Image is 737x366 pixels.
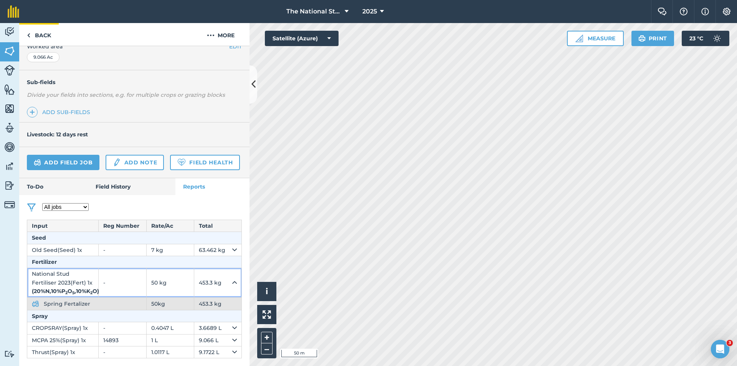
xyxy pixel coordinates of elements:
[32,299,39,308] img: svg+xml;base64,PD94bWwgdmVyc2lvbj0iMS4wIiBlbmNvZGluZz0idXRmLTgiPz4KPCEtLSBHZW5lcmF0b3I6IEFkb2JlIE...
[27,334,99,346] td: MCPA 25% ( Spray ) 1 x
[90,290,93,295] sub: 2
[19,78,250,86] h4: Sub-fields
[27,268,242,297] tr: National Stud Fertiliser 2023(Fert) 1x (20%N,10%P2O5,10%K2O)-50 kg453.3 kg
[27,244,242,256] tr: Old Seed(Seed) 1x -7 kg63.462 kg
[194,220,241,232] th: Total
[261,343,273,354] button: –
[27,334,242,346] tr: MCPA 25%(Spray) 1x 148931 L9.066 L
[689,31,703,46] span: 23 ° C
[99,346,146,358] td: -
[194,244,241,256] td: 63.462 kg
[27,322,99,334] td: CROPSRAY ( Spray ) 1 x
[286,7,342,16] span: The National Stud
[679,8,688,15] img: A question mark icon
[106,155,164,170] a: Add note
[4,161,15,172] img: svg+xml;base64,PD94bWwgdmVyc2lvbj0iMS4wIiBlbmNvZGluZz0idXRmLTgiPz4KPCEtLSBHZW5lcmF0b3I6IEFkb2JlIE...
[27,244,99,256] td: Old Seed ( Seed ) 1 x
[32,288,99,295] strong: ( 20 % N , 10 % P O , 10 % K O )
[27,322,242,334] tr: CROPSRAY(Spray) 1x -0.4047 L3.6689 L
[194,297,241,310] td: 453.3 kg
[575,35,583,42] img: Ruler icon
[27,310,242,322] th: Spray
[4,122,15,134] img: svg+xml;base64,PD94bWwgdmVyc2lvbj0iMS4wIiBlbmNvZGluZz0idXRmLTgiPz4KPCEtLSBHZW5lcmF0b3I6IEFkb2JlIE...
[229,42,242,51] button: EDIT
[27,268,99,297] td: National Stud Fertiliser 2023 ( Fert ) 1 x
[99,322,146,334] td: -
[266,287,268,296] span: i
[207,31,215,40] img: svg+xml;base64,PHN2ZyB4bWxucz0iaHR0cDovL3d3dy53My5vcmcvMjAwMC9zdmciIHdpZHRoPSIyMCIgaGVpZ2h0PSIyNC...
[32,300,117,307] a: Spring Fertalizer
[631,31,674,46] button: Print
[8,5,19,18] img: fieldmargin Logo
[263,310,271,319] img: Four arrows, one pointing top left, one top right, one bottom right and the last bottom left
[27,346,242,358] tr: Thrust(Spray) 1x -1.0117 L9.1722 L
[362,7,377,16] span: 2025
[112,158,121,167] img: svg+xml;base64,PD94bWwgdmVyc2lvbj0iMS4wIiBlbmNvZGluZz0idXRmLTgiPz4KPCEtLSBHZW5lcmF0b3I6IEFkb2JlIE...
[4,26,15,38] img: svg+xml;base64,PD94bWwgdmVyc2lvbj0iMS4wIiBlbmNvZGluZz0idXRmLTgiPz4KPCEtLSBHZW5lcmF0b3I6IEFkb2JlIE...
[44,300,117,308] span: Spring Fertalizer
[194,268,241,297] td: 453.3 kg
[175,178,250,195] a: Reports
[19,178,88,195] a: To-Do
[709,31,725,46] img: svg+xml;base64,PD94bWwgdmVyc2lvbj0iMS4wIiBlbmNvZGluZz0idXRmLTgiPz4KPCEtLSBHZW5lcmF0b3I6IEFkb2JlIE...
[34,158,41,167] img: svg+xml;base64,PD94bWwgdmVyc2lvbj0iMS4wIiBlbmNvZGluZz0idXRmLTgiPz4KPCEtLSBHZW5lcmF0b3I6IEFkb2JlIE...
[27,220,99,232] th: Input
[27,42,242,51] span: Worked area
[99,334,146,346] td: 14893
[4,141,15,153] img: svg+xml;base64,PD94bWwgdmVyc2lvbj0iMS4wIiBlbmNvZGluZz0idXRmLTgiPz4KPCEtLSBHZW5lcmF0b3I6IEFkb2JlIE...
[4,350,15,358] img: svg+xml;base64,PD94bWwgdmVyc2lvbj0iMS4wIiBlbmNvZGluZz0idXRmLTgiPz4KPCEtLSBHZW5lcmF0b3I6IEFkb2JlIE...
[4,103,15,114] img: svg+xml;base64,PHN2ZyB4bWxucz0iaHR0cDovL3d3dy53My5vcmcvMjAwMC9zdmciIHdpZHRoPSI1NiIgaGVpZ2h0PSI2MC...
[88,178,175,195] a: Field History
[4,199,15,210] img: svg+xml;base64,PD94bWwgdmVyc2lvbj0iMS4wIiBlbmNvZGluZz0idXRmLTgiPz4KPCEtLSBHZW5lcmF0b3I6IEFkb2JlIE...
[567,31,624,46] button: Measure
[4,180,15,191] img: svg+xml;base64,PD94bWwgdmVyc2lvbj0iMS4wIiBlbmNvZGluZz0idXRmLTgiPz4KPCEtLSBHZW5lcmF0b3I6IEFkb2JlIE...
[722,8,731,15] img: A cog icon
[170,155,240,170] a: Field Health
[4,84,15,95] img: svg+xml;base64,PHN2ZyB4bWxucz0iaHR0cDovL3d3dy53My5vcmcvMjAwMC9zdmciIHdpZHRoPSI1NiIgaGVpZ2h0PSI2MC...
[194,322,241,334] td: 3.6689 L
[4,45,15,57] img: svg+xml;base64,PHN2ZyB4bWxucz0iaHR0cDovL3d3dy53My5vcmcvMjAwMC9zdmciIHdpZHRoPSI1NiIgaGVpZ2h0PSI2MC...
[27,155,99,170] a: Add field job
[638,34,646,43] img: svg+xml;base64,PHN2ZyB4bWxucz0iaHR0cDovL3d3dy53My5vcmcvMjAwMC9zdmciIHdpZHRoPSIxOSIgaGVpZ2h0PSIyNC...
[257,282,276,301] button: i
[27,256,242,268] th: Fertilizer
[99,268,146,297] td: -
[27,91,225,98] em: Divide your fields into sections, e.g. for multiple crops or grazing blocks
[146,334,194,346] td: 1 L
[146,297,194,310] td: 50 kg
[65,290,68,295] sub: 2
[727,340,733,346] span: 3
[194,346,241,358] td: 9.1722 L
[146,244,194,256] td: 7 kg
[658,8,667,15] img: Two speech bubbles overlapping with the left bubble in the forefront
[261,332,273,343] button: +
[146,220,194,232] th: Rate/ Ac
[99,244,146,256] td: -
[194,334,241,346] td: 9.066 L
[27,203,36,212] img: Filter inputs by job status
[146,346,194,358] td: 1.0117 L
[30,108,35,117] img: svg+xml;base64,PHN2ZyB4bWxucz0iaHR0cDovL3d3dy53My5vcmcvMjAwMC9zdmciIHdpZHRoPSIxNCIgaGVpZ2h0PSIyNC...
[99,220,146,232] th: Reg Number
[72,290,74,295] sub: 5
[711,340,729,358] iframe: Intercom live chat
[4,65,15,76] img: svg+xml;base64,PD94bWwgdmVyc2lvbj0iMS4wIiBlbmNvZGluZz0idXRmLTgiPz4KPCEtLSBHZW5lcmF0b3I6IEFkb2JlIE...
[146,322,194,334] td: 0.4047 L
[682,31,729,46] button: 23 °C
[19,23,59,46] a: Back
[146,268,194,297] td: 50 kg
[27,232,242,244] th: Seed
[27,31,30,40] img: svg+xml;base64,PHN2ZyB4bWxucz0iaHR0cDovL3d3dy53My5vcmcvMjAwMC9zdmciIHdpZHRoPSI5IiBoZWlnaHQ9IjI0Ii...
[192,23,250,46] button: More
[265,31,339,46] button: Satellite (Azure)
[701,7,709,16] img: svg+xml;base64,PHN2ZyB4bWxucz0iaHR0cDovL3d3dy53My5vcmcvMjAwMC9zdmciIHdpZHRoPSIxNyIgaGVpZ2h0PSIxNy...
[27,346,99,358] td: Thrust ( Spray ) 1 x
[27,131,88,138] h4: Livestock: 12 days rest
[27,52,59,62] div: 9.066 Ac
[27,107,93,118] a: Add sub-fields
